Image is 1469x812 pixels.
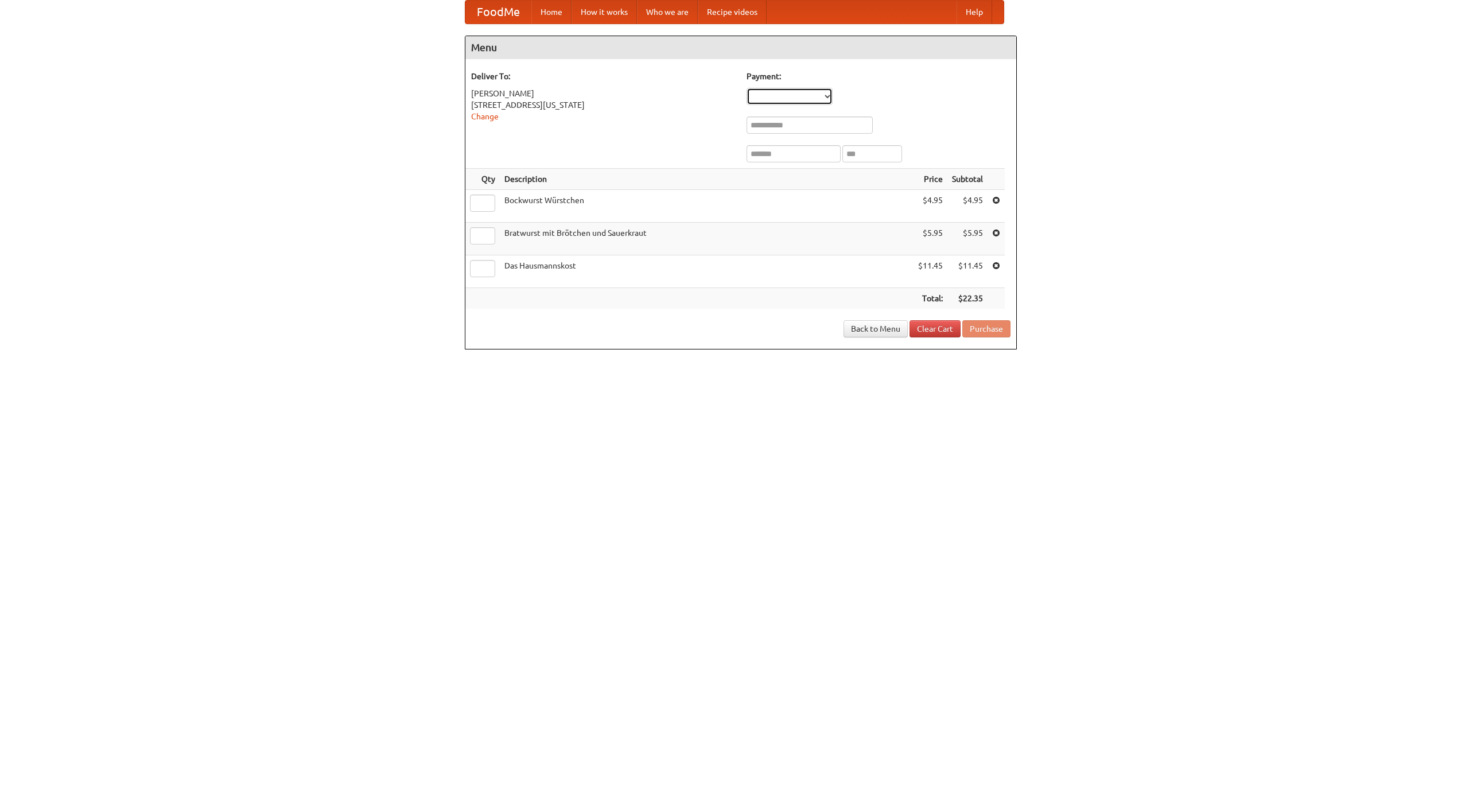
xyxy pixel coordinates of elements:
[914,169,947,190] th: Price
[910,320,961,337] a: Clear Cart
[947,169,988,190] th: Subtotal
[914,190,947,223] td: $4.95
[465,169,500,190] th: Qty
[947,190,988,223] td: $4.95
[500,255,914,288] td: Das Hausmannskost
[572,1,637,24] a: How it works
[637,1,698,24] a: Who we are
[962,320,1011,337] button: Purchase
[471,71,735,82] h5: Deliver To:
[500,223,914,255] td: Bratwurst mit Brötchen und Sauerkraut
[914,223,947,255] td: $5.95
[471,112,499,121] a: Change
[471,99,735,111] div: [STREET_ADDRESS][US_STATE]
[747,71,1011,82] h5: Payment:
[947,223,988,255] td: $5.95
[957,1,992,24] a: Help
[914,288,947,309] th: Total:
[500,169,914,190] th: Description
[531,1,572,24] a: Home
[465,36,1016,59] h4: Menu
[947,255,988,288] td: $11.45
[698,1,767,24] a: Recipe videos
[465,1,531,24] a: FoodMe
[500,190,914,223] td: Bockwurst Würstchen
[844,320,908,337] a: Back to Menu
[947,288,988,309] th: $22.35
[914,255,947,288] td: $11.45
[471,88,735,99] div: [PERSON_NAME]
